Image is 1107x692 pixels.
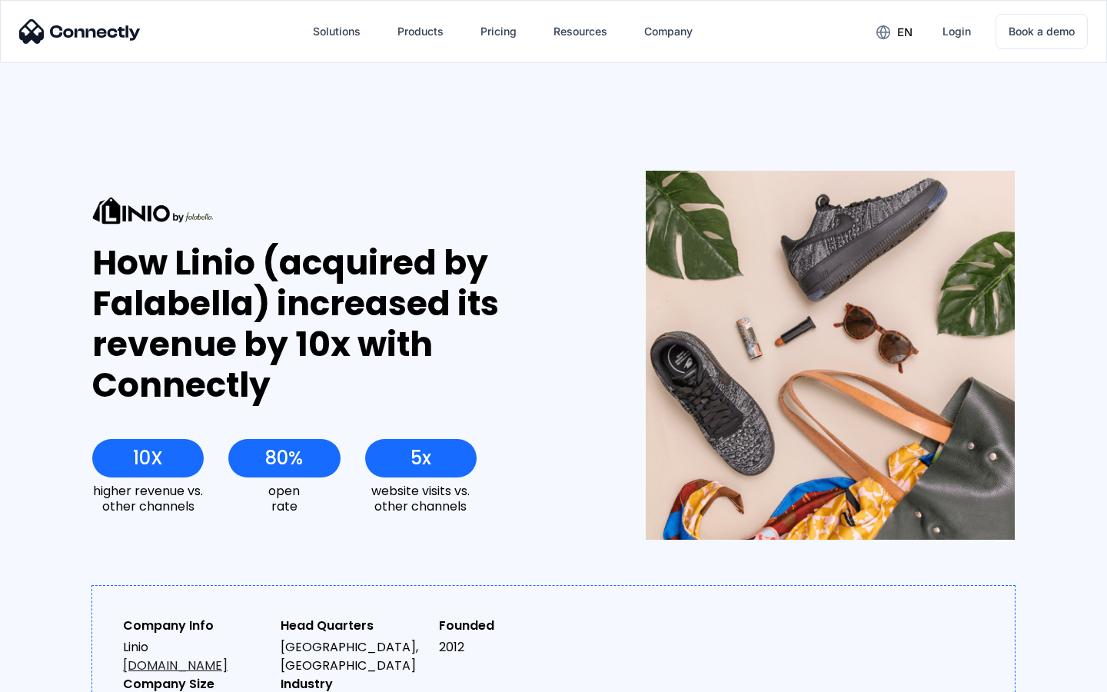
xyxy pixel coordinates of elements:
div: 10X [133,447,163,469]
div: open rate [228,484,340,513]
a: [DOMAIN_NAME] [123,657,228,674]
aside: Language selected: English [15,665,92,687]
div: higher revenue vs. other channels [92,484,204,513]
div: Login [942,21,971,42]
a: Login [930,13,983,50]
div: Head Quarters [281,617,426,635]
div: Founded [439,617,584,635]
div: How Linio (acquired by Falabella) increased its revenue by 10x with Connectly [92,243,590,405]
div: website visits vs. other channels [365,484,477,513]
a: Pricing [468,13,529,50]
div: Company Info [123,617,268,635]
ul: Language list [31,665,92,687]
div: 5x [411,447,431,469]
div: 2012 [439,638,584,657]
div: Linio [123,638,268,675]
div: [GEOGRAPHIC_DATA], [GEOGRAPHIC_DATA] [281,638,426,675]
div: Products [397,21,444,42]
div: Pricing [480,21,517,42]
div: 80% [265,447,303,469]
div: Company [644,21,693,42]
div: Solutions [313,21,361,42]
div: en [897,22,913,43]
a: Book a demo [996,14,1088,49]
img: Connectly Logo [19,19,141,44]
div: Resources [553,21,607,42]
